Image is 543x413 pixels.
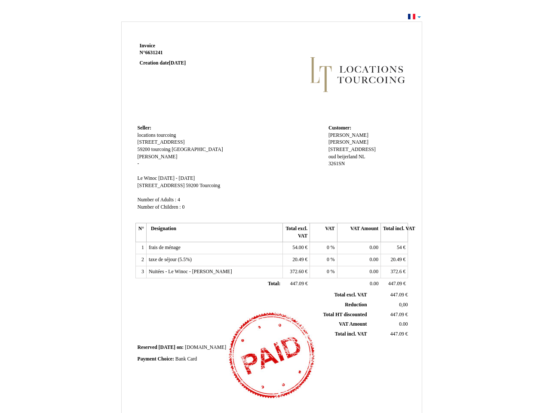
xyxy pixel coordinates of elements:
td: € [368,310,409,320]
span: [GEOGRAPHIC_DATA] [172,147,223,152]
td: € [381,254,408,266]
span: 447.09 [290,281,304,287]
span: Seller: [138,125,151,131]
strong: Creation date [140,60,186,66]
span: Total incl. VAT [335,331,367,337]
span: Total: [268,281,280,287]
span: Number of Children : [138,204,181,210]
span: 20.49 [292,257,304,262]
span: 6631241 [145,50,163,55]
span: Tourcoing [199,183,220,188]
span: 447.09 [390,292,404,298]
span: 372.6 [390,269,402,274]
span: 447.09 [390,312,404,317]
td: 3 [135,266,146,278]
strong: N° [140,49,242,56]
span: 0,00 [399,302,408,308]
span: 0 [327,269,329,274]
span: on: [177,345,184,350]
th: N° [135,223,146,242]
span: Reduction [345,302,367,308]
span: Invoice [140,43,155,49]
th: Total excl. VAT [282,223,310,242]
span: frais de ménage [149,245,181,250]
td: % [310,266,337,278]
th: VAT [310,223,337,242]
span: [STREET_ADDRESS] [138,139,185,145]
td: € [368,290,409,300]
span: 4 [178,197,180,203]
span: taxe de séjour (5.5%) [149,257,192,262]
td: € [381,266,408,278]
span: [PERSON_NAME] [328,139,368,145]
span: 0.00 [399,321,408,327]
span: Reserved [138,345,157,350]
span: [DATE] [159,345,175,350]
span: Bank Card [175,356,197,362]
th: Designation [146,223,282,242]
span: 59200 [186,183,198,188]
td: € [282,278,310,290]
td: € [282,242,310,254]
span: 54.00 [292,245,304,250]
span: NL [359,154,365,160]
span: 3261SN [328,161,345,166]
span: Customer: [328,125,351,131]
span: 0 [182,204,184,210]
span: Number of Adults : [138,197,177,203]
span: [DATE] - [DATE] [158,176,195,181]
span: VAT Amount [339,321,367,327]
span: Total excl. VAT [334,292,367,298]
span: [STREET_ADDRESS] [138,183,185,188]
span: Nuitées - Le Winoc - [PERSON_NAME] [149,269,232,274]
span: 0 [327,257,329,262]
span: [DOMAIN_NAME] [185,345,226,350]
span: Total HT discounted [323,312,367,317]
td: 2 [135,254,146,266]
span: 447.09 [390,331,404,337]
span: tourcoing [151,147,171,152]
td: % [310,242,337,254]
span: [PERSON_NAME] [138,154,178,160]
span: oud beijerland [328,154,357,160]
span: 0.00 [370,257,378,262]
span: [DATE] [169,60,186,66]
td: % [310,254,337,266]
span: [PERSON_NAME] [328,133,368,138]
span: 372.60 [290,269,304,274]
span: - [138,161,139,166]
td: € [381,278,408,290]
span: [STREET_ADDRESS] [328,147,376,152]
th: Total incl. VAT [381,223,408,242]
img: logo [310,43,406,107]
span: 0 [327,245,329,250]
td: € [368,330,409,339]
span: Le Winoc [138,176,157,181]
span: 0.00 [370,269,378,274]
span: 0.00 [370,245,378,250]
span: 447.09 [388,281,402,287]
span: 54 [397,245,402,250]
td: € [282,266,310,278]
span: locations tourcoing [138,133,176,138]
td: 1 [135,242,146,254]
span: 59200 [138,147,150,152]
span: Payment Choice: [138,356,174,362]
span: 0.00 [370,281,378,287]
span: 20.49 [390,257,402,262]
th: VAT Amount [337,223,380,242]
td: € [282,254,310,266]
td: € [381,242,408,254]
